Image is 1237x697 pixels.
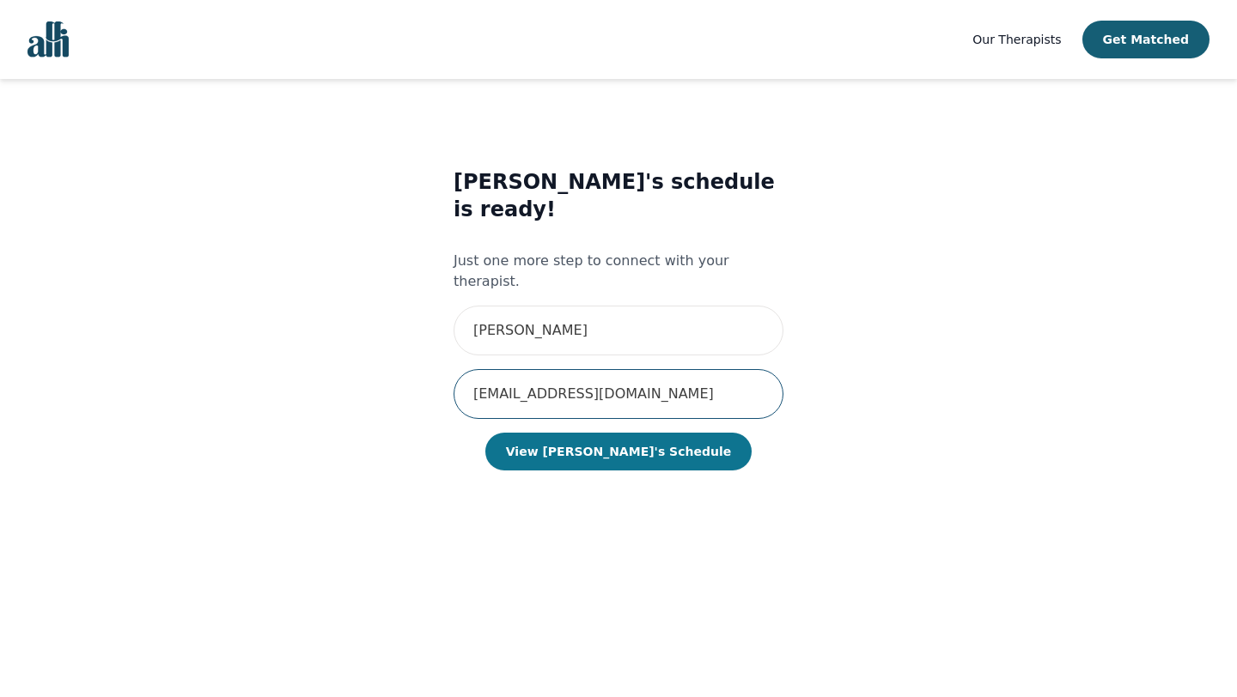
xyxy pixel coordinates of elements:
img: alli logo [27,21,69,58]
button: View [PERSON_NAME]'s Schedule [485,433,752,470]
a: Our Therapists [972,29,1061,50]
h3: [PERSON_NAME]'s schedule is ready! [454,168,783,223]
span: Our Therapists [972,33,1061,46]
p: Just one more step to connect with your therapist. [454,251,783,292]
input: Email [454,369,783,419]
input: First Name [454,306,783,355]
button: Get Matched [1082,21,1210,58]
